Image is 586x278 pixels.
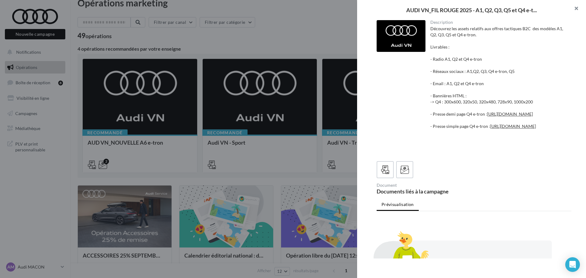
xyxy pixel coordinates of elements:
[406,7,537,13] span: AUDI VN_FIL ROUGE 2025 - A1, Q2, Q3, Q5 et Q4 e-t...
[487,111,533,117] a: [URL][DOMAIN_NAME]
[565,257,580,272] div: Open Intercom Messenger
[430,26,567,154] div: Découvrez les assets relatifs aux offres tactiques B2C des modèles A1, Q2, Q3, Q5 et Q4 e-tron. L...
[490,124,536,129] a: [URL][DOMAIN_NAME]
[430,20,567,24] div: Description
[377,189,472,194] div: Documents liés à la campagne
[377,183,472,187] div: Document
